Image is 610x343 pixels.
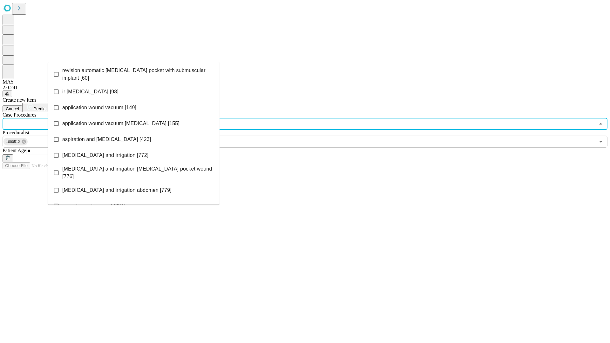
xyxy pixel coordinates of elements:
[596,119,605,128] button: Close
[3,91,12,97] button: @
[33,106,46,111] span: Predict
[62,67,214,82] span: revision automatic [MEDICAL_DATA] pocket with submuscular implant [60]
[62,186,172,194] span: [MEDICAL_DATA] and irrigation abdomen [779]
[3,85,607,91] div: 2.0.241
[3,112,36,118] span: Scheduled Procedure
[3,130,29,135] span: Proceduralist
[62,120,180,127] span: application wound vacuum [MEDICAL_DATA] [155]
[596,137,605,146] button: Open
[62,88,119,96] span: ir [MEDICAL_DATA] [98]
[62,202,125,210] span: wound vac placement [784]
[3,105,22,112] button: Cancel
[3,79,607,85] div: MAY
[62,104,136,111] span: application wound vacuum [149]
[5,91,10,96] span: @
[3,138,28,145] div: 1000512
[22,103,51,112] button: Predict
[3,97,36,103] span: Create new item
[62,165,214,180] span: [MEDICAL_DATA] and irrigation [MEDICAL_DATA] pocket wound [776]
[6,106,19,111] span: Cancel
[3,148,26,153] span: Patient Age
[62,151,148,159] span: [MEDICAL_DATA] and irrigation [772]
[3,138,23,145] span: 1000512
[62,136,151,143] span: aspiration and [MEDICAL_DATA] [423]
